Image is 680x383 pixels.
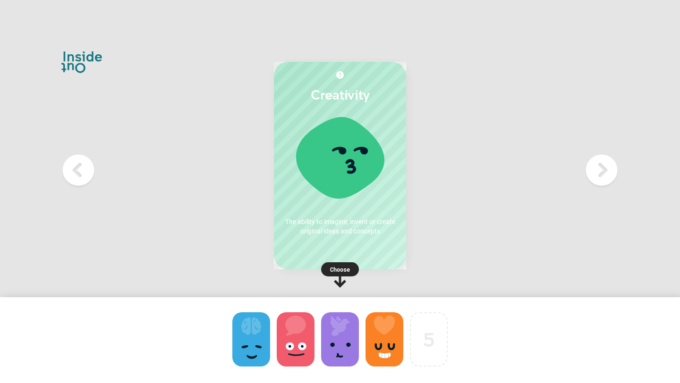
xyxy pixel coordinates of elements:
h2: Creativity [283,86,397,102]
img: Previous [59,151,97,189]
img: More about Creativity [336,71,344,79]
img: Next [583,151,620,189]
p: The ability to imagine, invent or create original ideas and concepts [283,217,397,236]
p: Choose [274,265,406,274]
